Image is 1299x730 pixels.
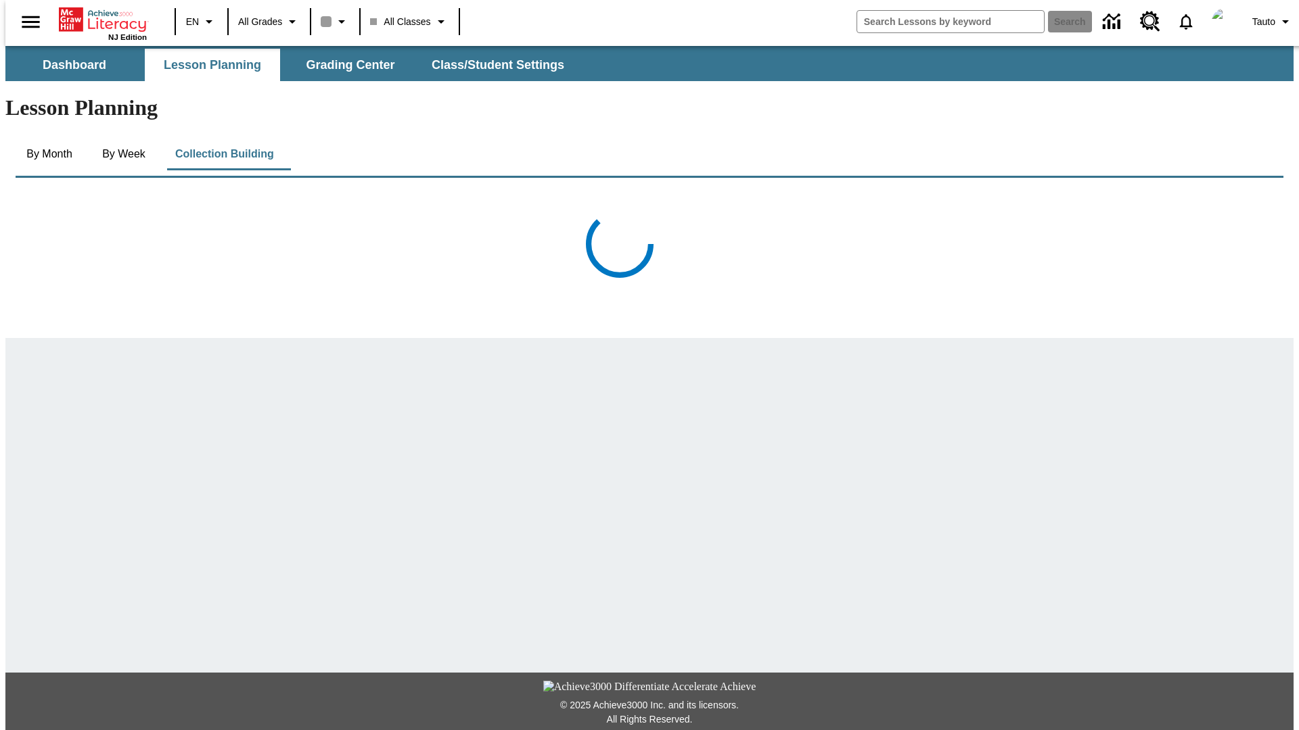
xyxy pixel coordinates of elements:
img: Avatar [1212,8,1239,35]
button: Profile/Settings [1247,9,1299,34]
span: Grading Center [306,57,394,73]
div: SubNavbar [5,46,1294,81]
button: Select a new avatar [1204,4,1247,39]
button: Dashboard [7,49,142,81]
button: Lesson Planning [145,49,280,81]
div: Home [59,5,147,41]
p: All Rights Reserved. [5,712,1294,727]
h1: Lesson Planning [5,95,1294,120]
span: All Grades [238,15,282,29]
span: Class/Student Settings [432,57,564,73]
p: © 2025 Achieve3000 Inc. and its licensors. [5,698,1294,712]
span: Dashboard [43,57,106,73]
button: Open side menu [11,2,51,42]
span: All Classes [370,15,430,29]
button: Grading Center [283,49,418,81]
button: Grade: All Grades, Select a grade [233,9,306,34]
span: Tauto [1252,15,1275,29]
button: Class/Student Settings [421,49,575,81]
button: Collection Building [164,138,285,170]
a: Home [59,6,147,33]
span: Lesson Planning [164,57,261,73]
a: Notifications [1168,4,1204,39]
div: SubNavbar [5,49,576,81]
a: Data Center [1095,3,1132,41]
button: Class: All Classes, Select your class [365,9,454,34]
button: By Month [16,138,83,170]
button: Language: EN, Select a language [180,9,223,34]
button: By Week [90,138,158,170]
img: Achieve3000 Differentiate Accelerate Achieve [543,681,756,693]
input: search field [857,11,1044,32]
a: Resource Center, Will open in new tab [1132,3,1168,40]
span: EN [186,15,199,29]
span: NJ Edition [108,33,147,41]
